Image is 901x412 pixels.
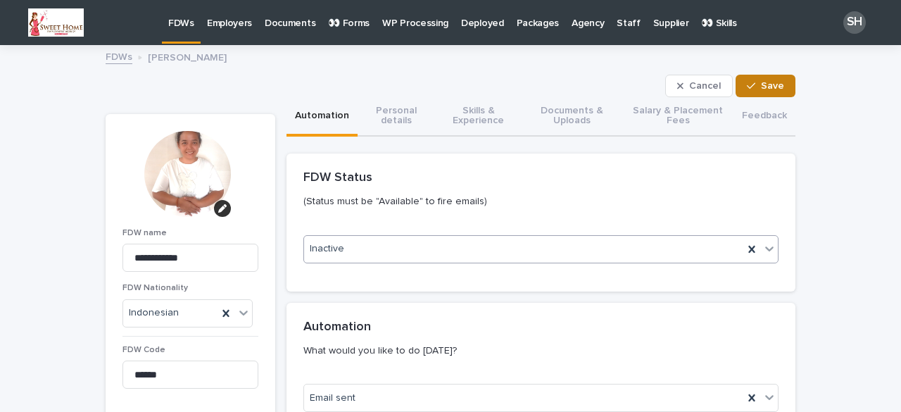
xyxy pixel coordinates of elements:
[303,170,372,186] h2: FDW Status
[303,320,371,335] h2: Automation
[148,49,227,64] p: [PERSON_NAME]
[129,307,179,319] span: Indonesian
[310,391,355,406] span: Email sent
[522,97,622,137] button: Documents & Uploads
[303,344,773,357] p: What would you like to do [DATE]?
[122,284,188,292] span: FDW Nationality
[843,11,866,34] div: SH
[689,81,721,91] span: Cancel
[310,242,344,256] span: Inactive
[303,195,773,208] p: (Status must be "Available" to fire emails)
[122,229,167,237] span: FDW name
[28,8,84,37] img: S67mw6Iu6bdxPeA_7eoJz61ea0NtfVQh5jAP8sLz5yA
[736,75,795,97] button: Save
[761,81,784,91] span: Save
[286,97,358,137] button: Automation
[665,75,733,97] button: Cancel
[358,97,435,137] button: Personal details
[435,97,522,137] button: Skills & Experience
[106,48,132,64] a: FDWs
[122,346,165,354] span: FDW Code
[622,97,733,137] button: Salary & Placement Fees
[733,97,795,137] button: Feedback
